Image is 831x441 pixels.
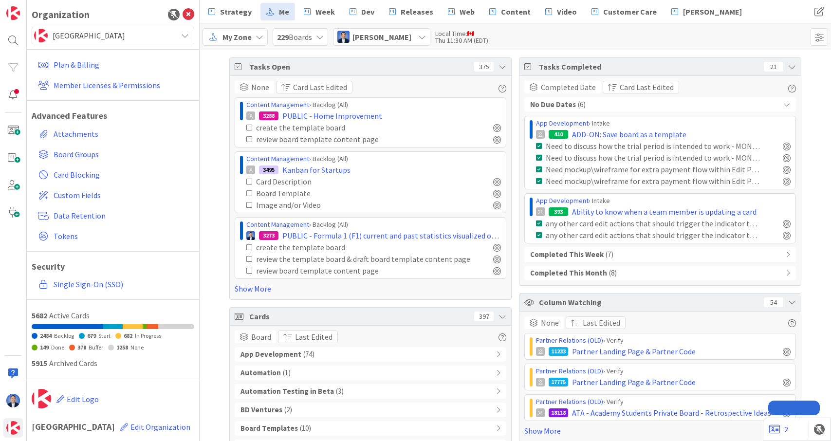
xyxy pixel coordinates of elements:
[401,6,433,18] span: Releases
[6,6,20,20] img: Visit kanbanzone.com
[293,81,347,93] span: Card Last Edited
[256,122,415,133] div: create the template board
[536,119,589,128] a: App Development
[282,230,501,241] span: PUBLIC - Formula 1 (F1) current and past statistics visualized on a Kanban board
[279,6,289,18] span: Me
[220,6,252,18] span: Strategy
[536,366,791,376] div: › Verify
[539,296,759,308] span: Column Watching
[442,3,480,20] a: Web
[240,404,282,416] b: BD Ventures
[337,31,350,43] img: DP
[283,367,291,379] span: ( 1 )
[474,312,494,321] div: 397
[303,349,314,360] span: ( 74 )
[246,154,501,164] div: › Backlog (All)
[40,332,52,339] span: 2484
[256,265,432,276] div: review board template content page
[546,218,761,229] div: any other card edit actions that should trigger the indicator that someone is doing something on ...
[259,231,278,240] div: 3273
[246,231,255,240] img: DP
[282,164,351,176] span: Kanban for Startups
[546,140,761,152] div: Need to discuss how the trial period is intended to work - MONTHLY: free until your next monthly ...
[467,31,474,36] img: ca.png
[34,166,194,184] a: Card Blocking
[536,397,791,407] div: › Verify
[240,349,301,360] b: App Development
[32,311,47,320] span: 5682
[251,81,269,93] span: None
[530,268,607,279] b: Completed This Month
[541,317,559,329] span: None
[54,230,190,242] span: Tokens
[435,30,488,37] div: Local Time:
[546,175,761,187] div: Need mockup\wireframe for extra payment flow within Edit Plan
[54,169,190,181] span: Card Blocking
[246,154,309,163] a: Content Management
[501,6,531,18] span: Content
[546,164,761,175] div: Need mockup\wireframe for extra payment flow within Edit Plan
[32,7,90,22] div: Organization
[435,37,488,44] div: Thu 11:30 AM (EDT)
[203,3,258,20] a: Strategy
[536,196,791,206] div: › Intake
[256,176,398,187] div: Card Description
[530,249,604,260] b: Completed This Week
[259,111,278,120] div: 3288
[549,408,568,417] div: 18118
[56,389,99,409] button: Edit Logo
[256,241,415,253] div: create the template board
[116,344,128,351] span: 1258
[54,210,190,221] span: Data Retention
[54,148,190,160] span: Board Groups
[295,331,332,343] span: Last Edited
[769,423,788,435] a: 2
[256,187,398,199] div: Board Template
[583,317,620,329] span: Last Edited
[32,358,47,368] span: 5915
[235,283,506,294] a: Show More
[6,394,20,407] img: DP
[536,118,791,129] div: › Intake
[32,417,194,437] h1: [GEOGRAPHIC_DATA]
[474,62,494,72] div: 375
[609,268,617,279] span: ( 8 )
[124,332,132,339] span: 682
[536,335,791,346] div: › Verify
[536,336,603,345] a: Partner Relations (OLD)
[34,227,194,245] a: Tokens
[67,394,99,404] span: Edit Logo
[683,6,742,18] span: [PERSON_NAME]
[32,389,51,408] img: avatar
[34,276,194,293] a: Single Sign-On (SSO)
[130,344,144,351] span: None
[135,332,161,339] span: In Progress
[572,346,696,357] span: Partner Landing Page & Partner Code
[256,253,472,265] div: review the template board & draft board template content page
[536,367,603,375] a: Partner Relations (OLD)
[572,376,696,388] span: Partner Landing Page & Partner Code
[586,3,663,20] a: Customer Care
[603,6,657,18] span: Customer Care
[665,3,748,20] a: [PERSON_NAME]
[32,357,194,369] div: Archived Cards
[546,229,761,241] div: any other card edit actions that should trigger the indicator that someone is doing something on ...
[549,130,568,139] div: 410
[572,206,757,218] span: Ability to know when a team member is updating a card
[260,3,295,20] a: Me
[539,61,759,73] span: Tasks Completed
[278,331,338,343] button: Last Edited
[460,6,475,18] span: Web
[536,196,589,205] a: App Development
[572,129,686,140] span: ADD-ON: Save board as a template
[246,100,501,110] div: › Backlog (All)
[566,316,626,329] button: Last Edited
[54,189,190,201] span: Custom Fields
[603,81,679,93] button: Card Last Edited
[620,81,674,93] span: Card Last Edited
[524,425,796,437] a: Show More
[483,3,536,20] a: Content
[40,344,49,351] span: 149
[256,133,432,145] div: review board template content page
[259,165,278,174] div: 3495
